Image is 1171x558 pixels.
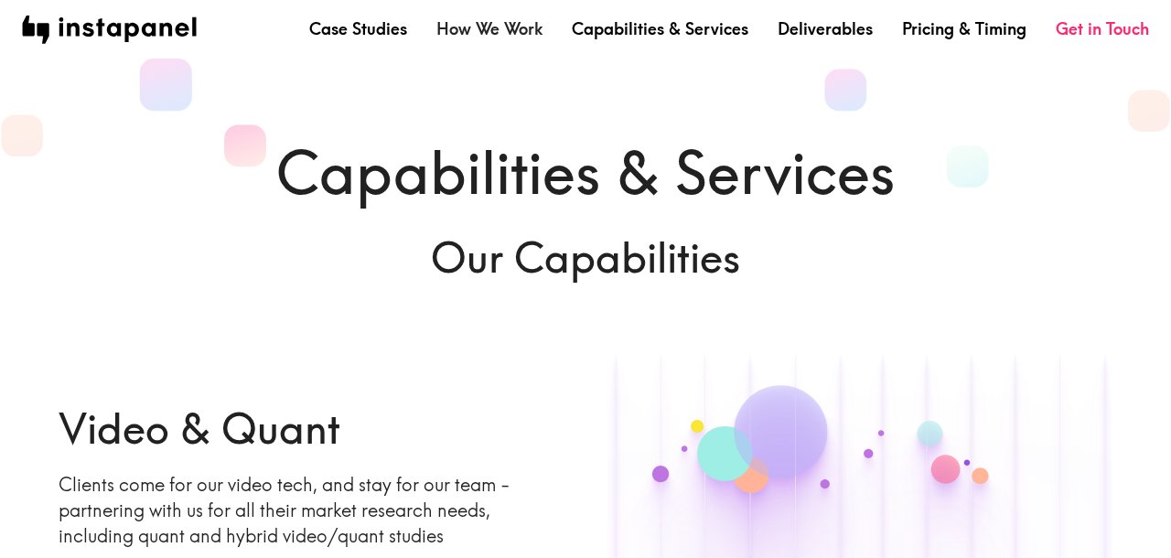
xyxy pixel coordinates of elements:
h6: Video & Quant [59,400,564,457]
h1: Capabilities & Services [59,132,1112,214]
a: Case Studies [309,17,407,40]
h6: Our Capabilities [59,229,1112,286]
a: Deliverables [778,17,873,40]
p: Clients come for our video tech, and stay for our team - partnering with us for all their market ... [59,472,564,549]
img: instapanel [22,16,197,44]
a: How We Work [436,17,543,40]
a: Get in Touch [1056,17,1149,40]
a: Capabilities & Services [572,17,748,40]
a: Pricing & Timing [902,17,1026,40]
